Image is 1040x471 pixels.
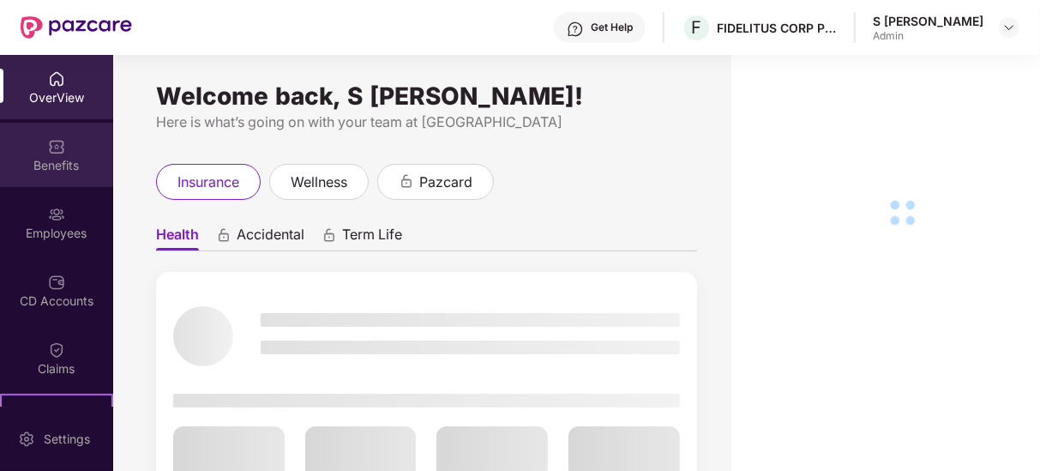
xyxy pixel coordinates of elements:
span: wellness [291,172,347,193]
img: svg+xml;base64,PHN2ZyBpZD0iSGVscC0zMngzMiIgeG1sbnM9Imh0dHA6Ly93d3cudzMub3JnLzIwMDAvc3ZnIiB3aWR0aD... [567,21,584,38]
img: svg+xml;base64,PHN2ZyBpZD0iQ2xhaW0iIHhtbG5zPSJodHRwOi8vd3d3LnczLm9yZy8yMDAwL3N2ZyIgd2lkdGg9IjIwIi... [48,341,65,359]
img: svg+xml;base64,PHN2ZyBpZD0iU2V0dGluZy0yMHgyMCIgeG1sbnM9Imh0dHA6Ly93d3cudzMub3JnLzIwMDAvc3ZnIiB3aW... [18,431,35,448]
div: Get Help [591,21,633,34]
div: FIDELITUS CORP PROPERTY SERVICES PRIVATE LIMITED [717,20,837,36]
span: F [692,17,702,38]
div: animation [216,227,231,243]
div: animation [399,173,414,189]
span: Health [156,226,199,251]
div: Admin [873,29,983,43]
img: New Pazcare Logo [21,16,132,39]
span: Term Life [342,226,402,251]
div: S [PERSON_NAME] [873,13,983,29]
img: svg+xml;base64,PHN2ZyBpZD0iQ0RfQWNjb3VudHMiIGRhdGEtbmFtZT0iQ0QgQWNjb3VudHMiIHhtbG5zPSJodHRwOi8vd3... [48,274,65,291]
img: svg+xml;base64,PHN2ZyBpZD0iQmVuZWZpdHMiIHhtbG5zPSJodHRwOi8vd3d3LnczLm9yZy8yMDAwL3N2ZyIgd2lkdGg9Ij... [48,138,65,155]
div: Welcome back, S [PERSON_NAME]! [156,89,697,103]
img: svg+xml;base64,PHN2ZyBpZD0iSG9tZSIgeG1sbnM9Imh0dHA6Ly93d3cudzMub3JnLzIwMDAvc3ZnIiB3aWR0aD0iMjAiIG... [48,70,65,88]
div: Here is what’s going on with your team at [GEOGRAPHIC_DATA] [156,112,697,133]
span: pazcard [419,172,472,193]
span: Accidental [237,226,304,251]
div: Settings [39,431,95,448]
img: svg+xml;base64,PHN2ZyBpZD0iRHJvcGRvd24tMzJ4MzIiIHhtbG5zPSJodHRwOi8vd3d3LnczLm9yZy8yMDAwL3N2ZyIgd2... [1002,21,1016,34]
div: animation [322,227,337,243]
img: svg+xml;base64,PHN2ZyBpZD0iRW1wbG95ZWVzIiB4bWxucz0iaHR0cDovL3d3dy53My5vcmcvMjAwMC9zdmciIHdpZHRoPS... [48,206,65,223]
span: insurance [177,172,239,193]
